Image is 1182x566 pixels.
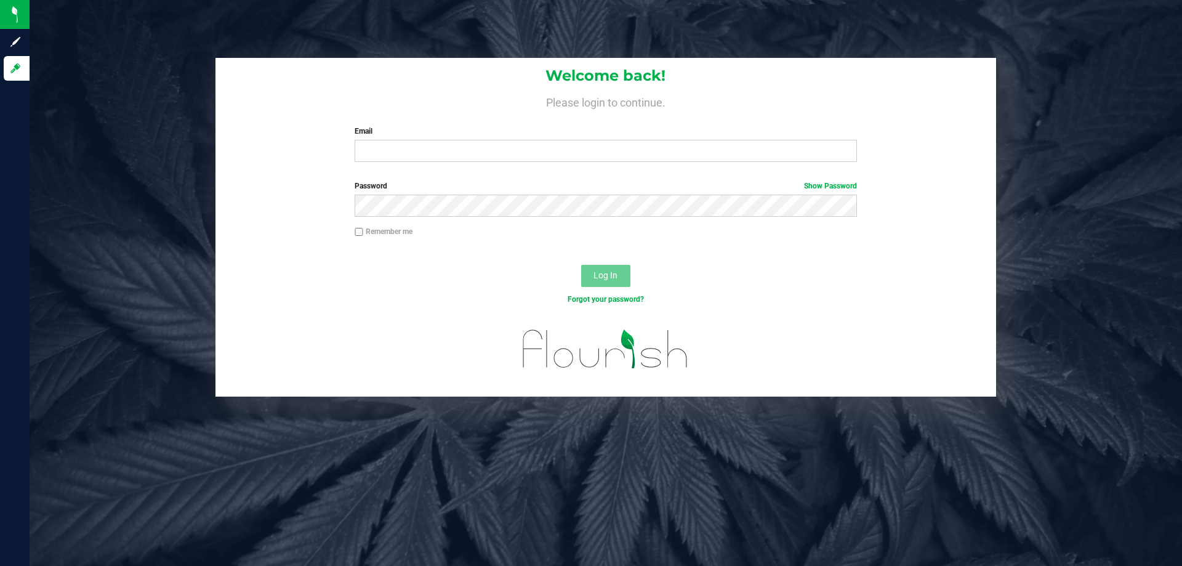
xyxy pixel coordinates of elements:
[568,295,644,304] a: Forgot your password?
[804,182,857,190] a: Show Password
[581,265,630,287] button: Log In
[355,228,363,237] input: Remember me
[593,270,617,280] span: Log In
[215,68,996,84] h1: Welcome back!
[9,36,22,48] inline-svg: Sign up
[215,94,996,108] h4: Please login to continue.
[355,226,412,237] label: Remember me
[9,62,22,75] inline-svg: Log in
[355,182,387,190] span: Password
[508,318,703,381] img: flourish_logo.svg
[355,126,856,137] label: Email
